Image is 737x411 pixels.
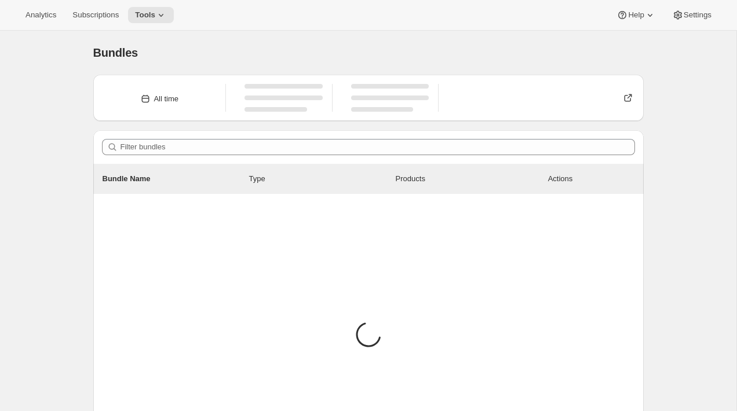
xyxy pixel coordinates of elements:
span: Tools [135,10,155,20]
button: Help [610,7,662,23]
button: Subscriptions [65,7,126,23]
div: All time [154,93,178,105]
div: Actions [548,173,634,185]
span: Bundles [93,46,138,59]
input: Filter bundles [121,139,635,155]
p: Bundle Name [103,173,249,185]
div: Type [249,173,396,185]
button: Settings [665,7,718,23]
div: Products [396,173,542,185]
button: Tools [128,7,174,23]
button: Analytics [19,7,63,23]
span: Settings [684,10,712,20]
span: Analytics [25,10,56,20]
span: Help [628,10,644,20]
span: Subscriptions [72,10,119,20]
